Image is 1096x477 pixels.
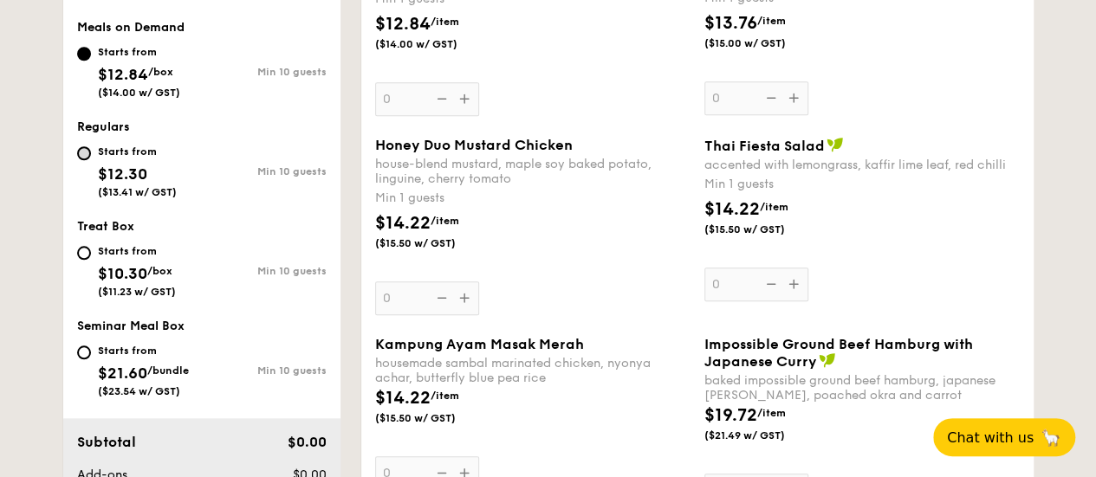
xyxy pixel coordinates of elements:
div: Starts from [98,145,177,158]
span: /item [757,15,786,27]
span: ($15.50 w/ GST) [704,222,822,236]
span: Subtotal [77,434,136,450]
input: Starts from$10.30/box($11.23 w/ GST)Min 10 guests [77,246,91,260]
span: Meals on Demand [77,20,185,35]
span: $14.22 [375,213,431,234]
span: $10.30 [98,264,147,283]
div: Starts from [98,344,189,358]
input: Starts from$12.30($13.41 w/ GST)Min 10 guests [77,146,91,160]
span: $0.00 [287,434,326,450]
span: Treat Box [77,219,134,234]
span: Kampung Ayam Masak Merah [375,336,584,352]
span: ($13.41 w/ GST) [98,186,177,198]
div: Min 1 guests [375,190,691,207]
div: Min 1 guests [704,176,1020,193]
span: $14.22 [704,199,760,220]
div: Min 10 guests [202,66,327,78]
span: /item [431,215,459,227]
span: $12.84 [375,14,431,35]
span: ($15.50 w/ GST) [375,236,493,250]
button: Chat with us🦙 [933,418,1075,456]
span: ($14.00 w/ GST) [98,87,180,99]
span: /item [431,390,459,402]
div: Min 10 guests [202,165,327,177]
span: $13.76 [704,13,757,34]
span: /box [148,66,173,78]
span: ($23.54 w/ GST) [98,385,180,397]
div: Starts from [98,45,180,59]
span: $21.60 [98,364,147,383]
span: Regulars [77,119,130,134]
div: Starts from [98,244,176,258]
span: /item [760,201,788,213]
span: ($15.50 w/ GST) [375,411,493,425]
div: baked impossible ground beef hamburg, japanese [PERSON_NAME], poached okra and carrot [704,373,1020,403]
div: Min 10 guests [202,364,327,377]
span: $19.72 [704,405,757,426]
span: 🦙 [1041,428,1061,448]
span: ($14.00 w/ GST) [375,37,493,51]
span: Honey Duo Mustard Chicken [375,137,573,153]
span: ($15.00 w/ GST) [704,36,822,50]
span: /bundle [147,364,189,377]
span: /item [757,407,786,419]
span: $12.84 [98,65,148,84]
input: Starts from$12.84/box($14.00 w/ GST)Min 10 guests [77,47,91,61]
span: $12.30 [98,164,147,184]
span: $14.22 [375,388,431,409]
div: house-blend mustard, maple soy baked potato, linguine, cherry tomato [375,157,691,186]
span: /item [431,16,459,28]
span: Thai Fiesta Salad [704,138,825,154]
div: Min 10 guests [202,265,327,277]
span: Impossible Ground Beef Hamburg with Japanese Curry [704,336,973,370]
img: icon-vegan.f8ff3823.svg [819,352,836,368]
div: accented with lemongrass, kaffir lime leaf, red chilli [704,158,1020,172]
span: Chat with us [947,429,1034,446]
span: ($11.23 w/ GST) [98,286,176,298]
div: housemade sambal marinated chicken, nyonya achar, butterfly blue pea rice [375,356,691,385]
img: icon-vegan.f8ff3823.svg [827,137,844,152]
span: ($21.49 w/ GST) [704,429,822,442]
span: /box [147,265,172,277]
input: Starts from$21.60/bundle($23.54 w/ GST)Min 10 guests [77,345,91,359]
span: Seminar Meal Box [77,319,185,333]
